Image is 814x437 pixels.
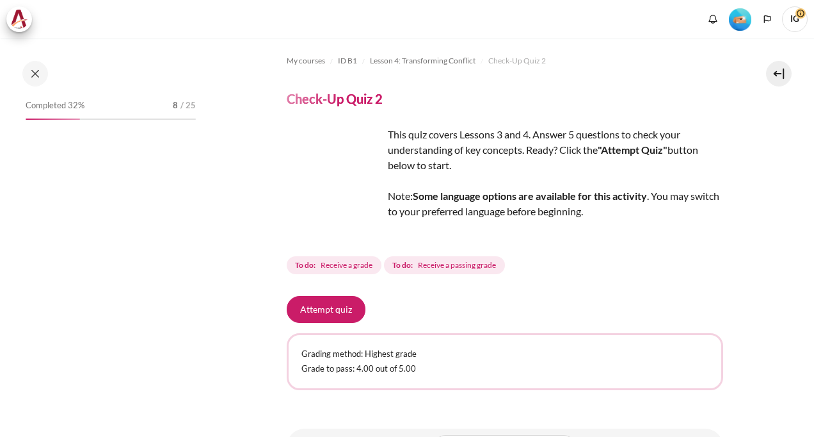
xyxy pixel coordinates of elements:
[488,55,546,67] span: Check-Up Quiz 2
[392,260,413,271] strong: To do:
[301,348,708,361] p: Grading method: Highest grade
[287,254,507,277] div: Completion requirements for Check-Up Quiz 2
[321,260,372,271] span: Receive a grade
[26,119,80,120] div: 32%
[287,53,325,69] a: My courses
[338,53,357,69] a: ID B1
[598,144,667,156] strong: "Attempt Quiz"
[370,53,475,69] a: Lesson 4: Transforming Conflict
[782,6,808,32] span: IG
[287,90,383,107] h4: Check-Up Quiz 2
[729,8,751,31] img: Level #2
[26,99,84,112] span: Completed 32%
[287,55,325,67] span: My courses
[418,260,496,271] span: Receive a passing grade
[301,363,708,375] p: Grade to pass: 4.00 out of 5.00
[295,260,315,271] strong: To do:
[338,55,357,67] span: ID B1
[758,10,777,29] button: Languages
[729,7,751,31] div: Level #2
[724,7,756,31] a: Level #2
[782,6,808,32] a: User menu
[413,190,647,202] strong: Some language options are available for this activity
[287,296,365,323] button: Attempt quiz
[10,10,28,29] img: Architeck
[173,99,178,112] span: 8
[6,6,38,32] a: Architeck Architeck
[370,55,475,67] span: Lesson 4: Transforming Conflict
[287,51,723,71] nav: Navigation bar
[180,99,196,112] span: / 25
[287,127,383,223] img: fg
[488,53,546,69] a: Check-Up Quiz 2
[287,127,723,235] div: This quiz covers Lessons 3 and 4. Answer 5 questions to check your understanding of key concepts....
[703,10,722,29] div: Show notification window with no new notifications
